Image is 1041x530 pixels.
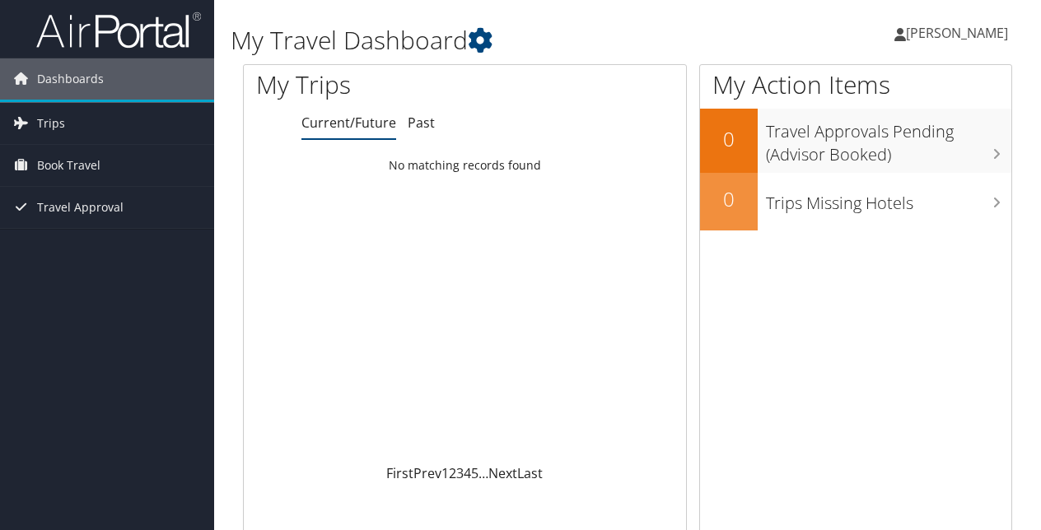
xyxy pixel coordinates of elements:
[37,145,100,186] span: Book Travel
[301,114,396,132] a: Current/Future
[700,185,758,213] h2: 0
[700,109,1011,172] a: 0Travel Approvals Pending (Advisor Booked)
[700,125,758,153] h2: 0
[700,67,1011,102] h1: My Action Items
[244,151,686,180] td: No matching records found
[471,464,478,482] a: 5
[700,173,1011,230] a: 0Trips Missing Hotels
[37,103,65,144] span: Trips
[464,464,471,482] a: 4
[906,24,1008,42] span: [PERSON_NAME]
[256,67,489,102] h1: My Trips
[894,8,1025,58] a: [PERSON_NAME]
[441,464,449,482] a: 1
[36,11,201,49] img: airportal-logo.png
[766,184,1011,215] h3: Trips Missing Hotels
[488,464,517,482] a: Next
[478,464,488,482] span: …
[408,114,435,132] a: Past
[766,112,1011,166] h3: Travel Approvals Pending (Advisor Booked)
[449,464,456,482] a: 2
[456,464,464,482] a: 3
[37,187,124,228] span: Travel Approval
[37,58,104,100] span: Dashboards
[413,464,441,482] a: Prev
[231,23,760,58] h1: My Travel Dashboard
[386,464,413,482] a: First
[517,464,543,482] a: Last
